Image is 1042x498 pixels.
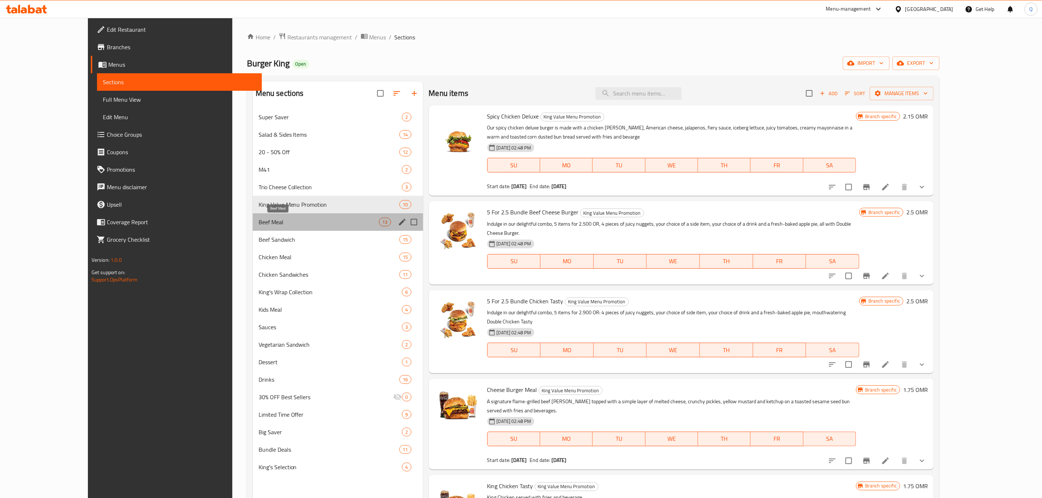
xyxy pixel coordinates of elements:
span: Start date: [487,455,511,465]
span: Kids Meal [259,305,402,314]
span: Select section [802,86,817,101]
a: Branches [91,38,262,56]
button: SU [487,432,540,446]
button: MO [541,254,594,269]
div: [GEOGRAPHIC_DATA] [905,5,953,13]
svg: Show Choices [918,360,926,369]
span: Trio Cheese Collection [259,183,402,191]
button: delete [896,452,913,470]
div: King Value Menu Promotion10 [253,196,423,213]
svg: Show Choices [918,456,926,465]
div: items [402,358,411,366]
div: Salad & Sides Items14 [253,126,423,143]
span: 11 [400,446,411,453]
span: SU [491,256,538,266]
span: King's Wrap Collection [259,288,402,296]
img: Cheese Burger Meal [435,385,481,431]
span: WE [648,160,695,171]
span: Menus [108,60,256,69]
div: items [399,445,411,454]
b: [DATE] [551,455,567,465]
span: FR [756,256,803,266]
span: End date: [530,455,550,465]
span: WE [650,345,697,355]
h2: Menu sections [256,88,304,99]
button: Add [817,88,840,99]
div: Dessert1 [253,353,423,371]
div: items [402,288,411,296]
a: Menu disclaimer [91,178,262,196]
img: 5 For 2.5 Bundle Chicken Tasty [435,296,481,343]
li: / [355,33,358,42]
a: Choice Groups [91,126,262,143]
div: Big Saver [259,428,402,436]
svg: Inactive section [393,393,402,401]
span: Promotions [107,165,256,174]
a: Support.OpsPlatform [92,275,138,284]
div: items [399,253,411,261]
span: Manage items [876,89,928,98]
p: Indulge in our delightful combo, 5 items for 2.500 OR, 4 pieces of juicy nuggets, your choice of ... [487,219,859,238]
span: Bundle Deals [259,445,400,454]
h6: 2.5 OMR [906,207,928,217]
span: Sections [395,33,415,42]
span: [DATE] 02:48 PM [494,144,534,151]
span: Choice Groups [107,130,256,139]
li: / [389,33,392,42]
span: Branch specific [862,482,900,489]
span: import [849,59,884,68]
div: items [399,235,411,244]
span: FR [754,433,800,444]
img: 5 For 2.5 Bundle Beef Cheese Burger [435,207,481,254]
div: items [402,113,411,121]
svg: Show Choices [918,183,926,191]
span: King Value Menu Promotion [581,209,644,217]
span: Select to update [841,357,856,372]
span: TH [701,160,748,171]
div: Chicken Sandwiches11 [253,266,423,283]
div: M412 [253,161,423,178]
button: Sort [843,88,867,99]
div: King Value Menu Promotion [580,209,644,217]
button: import [843,57,890,70]
p: Our spicy chicken deluxe burger is made with a chicken [PERSON_NAME], American cheese, jalapenos,... [487,123,856,141]
span: 20 - 50% Off [259,148,400,156]
span: Dessert [259,358,402,366]
div: King Value Menu Promotion [541,113,604,121]
a: Coverage Report [91,213,262,231]
button: Manage items [870,87,934,100]
span: Edit Menu [103,113,256,121]
a: Edit Restaurant [91,21,262,38]
span: SA [809,256,856,266]
button: sort-choices [824,356,841,373]
div: items [402,428,411,436]
a: Coupons [91,143,262,161]
a: Full Menu View [97,91,262,108]
button: SA [803,158,856,172]
span: Salad & Sides Items [259,130,400,139]
button: SU [487,254,541,269]
a: Restaurants management [279,32,352,42]
span: Sauces [259,323,402,331]
span: Coupons [107,148,256,156]
span: Sort items [840,88,870,99]
button: Branch-specific-item [858,267,875,285]
div: Beef Sandwich [259,235,400,244]
span: 13 [379,219,390,226]
div: items [402,463,411,471]
span: Vegetarian Sandwich [259,340,402,349]
li: / [273,33,276,42]
div: items [399,270,411,279]
div: items [402,183,411,191]
h6: 1.75 OMR [903,385,928,395]
div: items [399,200,411,209]
button: edit [397,217,408,227]
button: sort-choices [824,452,841,470]
button: delete [896,178,913,196]
span: Spicy Chicken Deluxe [487,111,539,122]
span: 15 [400,254,411,261]
span: TU [596,160,642,171]
span: Menu disclaimer [107,183,256,191]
